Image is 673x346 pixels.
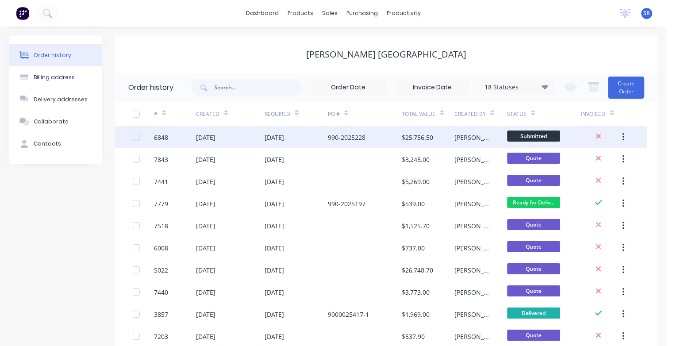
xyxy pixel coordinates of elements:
div: [DATE] [196,332,215,341]
div: Required [265,110,290,118]
div: 7441 [154,177,168,186]
div: [DATE] [196,133,215,142]
div: products [283,7,318,20]
div: Status [507,102,581,126]
button: Order history [9,44,102,66]
div: $25,756.50 [402,133,433,142]
div: [DATE] [265,288,284,297]
div: Created [196,102,265,126]
div: $539.00 [402,199,425,208]
div: [DATE] [265,332,284,341]
div: [PERSON_NAME] [454,177,489,186]
div: Total Value [402,102,454,126]
div: [DATE] [265,199,284,208]
span: Quote [507,241,560,252]
div: [DATE] [196,288,215,297]
button: Create Order [608,77,644,99]
div: [PERSON_NAME] [454,243,489,253]
div: sales [318,7,342,20]
div: [PERSON_NAME] [454,310,489,319]
span: SR [643,9,650,17]
span: Ready for Deliv... [507,197,560,208]
div: [DATE] [265,221,284,231]
div: [DATE] [265,243,284,253]
div: Order history [34,51,71,59]
div: 18 Statuses [479,82,554,92]
span: Quote [507,175,560,186]
div: [DATE] [265,155,284,164]
span: Quote [507,263,560,274]
div: $537.90 [402,332,425,341]
div: 7843 [154,155,168,164]
div: Created By [454,102,507,126]
div: [DATE] [196,221,215,231]
div: $3,245.00 [402,155,430,164]
div: Billing address [34,73,75,81]
div: [PERSON_NAME] [454,265,489,275]
button: Collaborate [9,111,102,133]
div: # [154,102,196,126]
div: [PERSON_NAME] [454,288,489,297]
div: [DATE] [265,133,284,142]
div: 7440 [154,288,168,297]
div: 6008 [154,243,168,253]
div: Status [507,110,527,118]
div: $3,773.00 [402,288,430,297]
div: 990-2025228 [328,133,365,142]
div: Order history [128,82,173,93]
div: [PERSON_NAME] [454,155,489,164]
div: 6848 [154,133,168,142]
div: [DATE] [265,265,284,275]
div: [DATE] [196,155,215,164]
div: PO # [328,102,402,126]
div: [PERSON_NAME] [454,221,489,231]
div: [DATE] [196,243,215,253]
span: Quote [507,153,560,164]
div: [PERSON_NAME] [454,133,489,142]
div: $737.00 [402,243,425,253]
div: PO # [328,110,340,118]
span: Delivered [507,308,560,319]
button: Delivery addresses [9,88,102,111]
div: [DATE] [196,265,215,275]
div: [DATE] [265,177,284,186]
div: productivity [382,7,425,20]
div: 9000025417-1 [328,310,369,319]
div: $1,969.00 [402,310,430,319]
div: Collaborate [34,118,69,126]
div: Created [196,110,219,118]
div: Contacts [34,140,61,148]
span: Quote [507,285,560,296]
span: Quote [507,330,560,341]
div: [DATE] [196,177,215,186]
button: Contacts [9,133,102,155]
span: Submitted [507,131,560,142]
div: Total Value [402,110,435,118]
div: [PERSON_NAME] [GEOGRAPHIC_DATA] [306,49,466,60]
div: Invoiced [581,102,623,126]
div: 7518 [154,221,168,231]
div: $5,269.00 [402,177,430,186]
span: Quote [507,219,560,230]
div: 3857 [154,310,168,319]
input: Invoice Date [395,81,469,94]
div: 990-2025197 [328,199,365,208]
div: 5022 [154,265,168,275]
div: 7203 [154,332,168,341]
div: purchasing [342,7,382,20]
div: # [154,110,158,118]
div: Required [265,102,328,126]
div: [PERSON_NAME] [454,332,489,341]
div: [DATE] [196,310,215,319]
div: Delivery addresses [34,96,88,104]
input: Search... [214,79,302,96]
div: [DATE] [265,310,284,319]
input: Order Date [311,81,385,94]
div: Invoiced [581,110,605,118]
div: Created By [454,110,486,118]
div: [PERSON_NAME] [454,199,489,208]
div: 7779 [154,199,168,208]
img: Factory [16,7,29,20]
div: $1,525.70 [402,221,430,231]
div: [DATE] [196,199,215,208]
